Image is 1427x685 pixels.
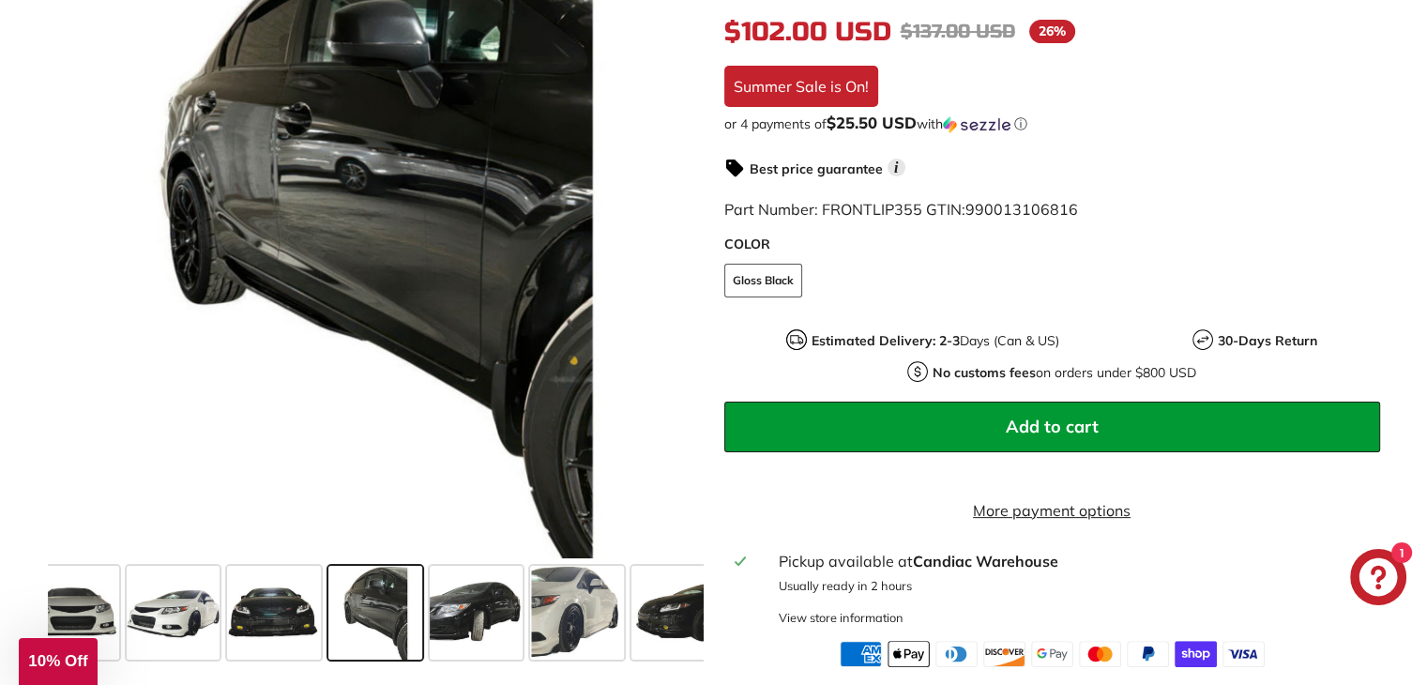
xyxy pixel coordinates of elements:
div: Pickup available at [778,550,1368,572]
a: More payment options [724,499,1380,522]
span: $25.50 USD [827,113,917,132]
img: diners_club [935,641,978,667]
img: visa [1222,641,1265,667]
span: 10% Off [28,652,87,670]
p: Usually ready in 2 hours [778,577,1368,595]
div: or 4 payments of with [724,114,1380,133]
img: american_express [840,641,882,667]
inbox-online-store-chat: Shopify online store chat [1344,549,1412,610]
img: master [1079,641,1121,667]
img: discover [983,641,1025,667]
div: Summer Sale is On! [724,66,878,107]
span: $137.00 USD [901,20,1015,43]
img: paypal [1127,641,1169,667]
img: apple_pay [888,641,930,667]
div: or 4 payments of$25.50 USDwithSezzle Click to learn more about Sezzle [724,114,1380,133]
div: 10% Off [19,638,98,685]
span: 990013106816 [965,200,1078,219]
strong: Candiac Warehouse [912,552,1057,571]
img: shopify_pay [1175,641,1217,667]
strong: Estimated Delivery: 2-3 [812,332,960,349]
p: Days (Can & US) [812,331,1059,351]
div: View store information [778,609,903,627]
button: Add to cart [724,402,1380,452]
p: on orders under $800 USD [933,363,1196,383]
label: COLOR [724,235,1380,254]
span: Add to cart [1006,416,1099,437]
img: google_pay [1031,641,1073,667]
span: Part Number: FRONTLIP355 GTIN: [724,200,1078,219]
img: Sezzle [943,116,1010,133]
span: $102.00 USD [724,16,891,48]
strong: 30-Days Return [1218,332,1317,349]
span: 26% [1029,20,1075,43]
strong: Best price guarantee [750,160,883,177]
strong: No customs fees [933,364,1036,381]
span: i [888,159,905,176]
